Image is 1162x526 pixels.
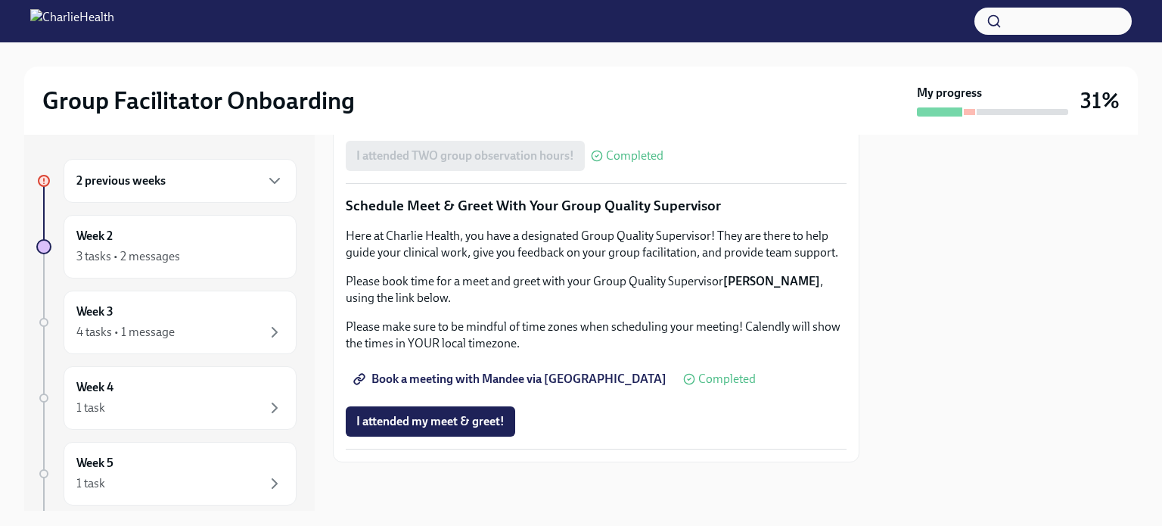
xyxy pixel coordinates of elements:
[76,173,166,189] h6: 2 previous weeks
[36,215,297,279] a: Week 23 tasks • 2 messages
[76,475,105,492] div: 1 task
[36,291,297,354] a: Week 34 tasks • 1 message
[76,303,113,320] h6: Week 3
[76,379,113,396] h6: Week 4
[76,455,113,472] h6: Week 5
[346,364,677,394] a: Book a meeting with Mandee via [GEOGRAPHIC_DATA]
[346,196,847,216] p: Schedule Meet & Greet With Your Group Quality Supervisor
[76,324,175,341] div: 4 tasks • 1 message
[346,319,847,352] p: Please make sure to be mindful of time zones when scheduling your meeting! Calendly will show the...
[356,372,666,387] span: Book a meeting with Mandee via [GEOGRAPHIC_DATA]
[42,86,355,116] h2: Group Facilitator Onboarding
[356,414,505,429] span: I attended my meet & greet!
[698,373,756,385] span: Completed
[917,85,982,101] strong: My progress
[76,248,180,265] div: 3 tasks • 2 messages
[76,228,113,244] h6: Week 2
[36,442,297,506] a: Week 51 task
[36,366,297,430] a: Week 41 task
[1080,87,1120,114] h3: 31%
[346,406,515,437] button: I attended my meet & greet!
[346,228,847,261] p: Here at Charlie Health, you have a designated Group Quality Supervisor! They are there to help gu...
[606,150,663,162] span: Completed
[723,274,820,288] strong: [PERSON_NAME]
[64,159,297,203] div: 2 previous weeks
[76,400,105,416] div: 1 task
[30,9,114,33] img: CharlieHealth
[346,273,847,307] p: Please book time for a meet and greet with your Group Quality Supervisor , using the link below.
